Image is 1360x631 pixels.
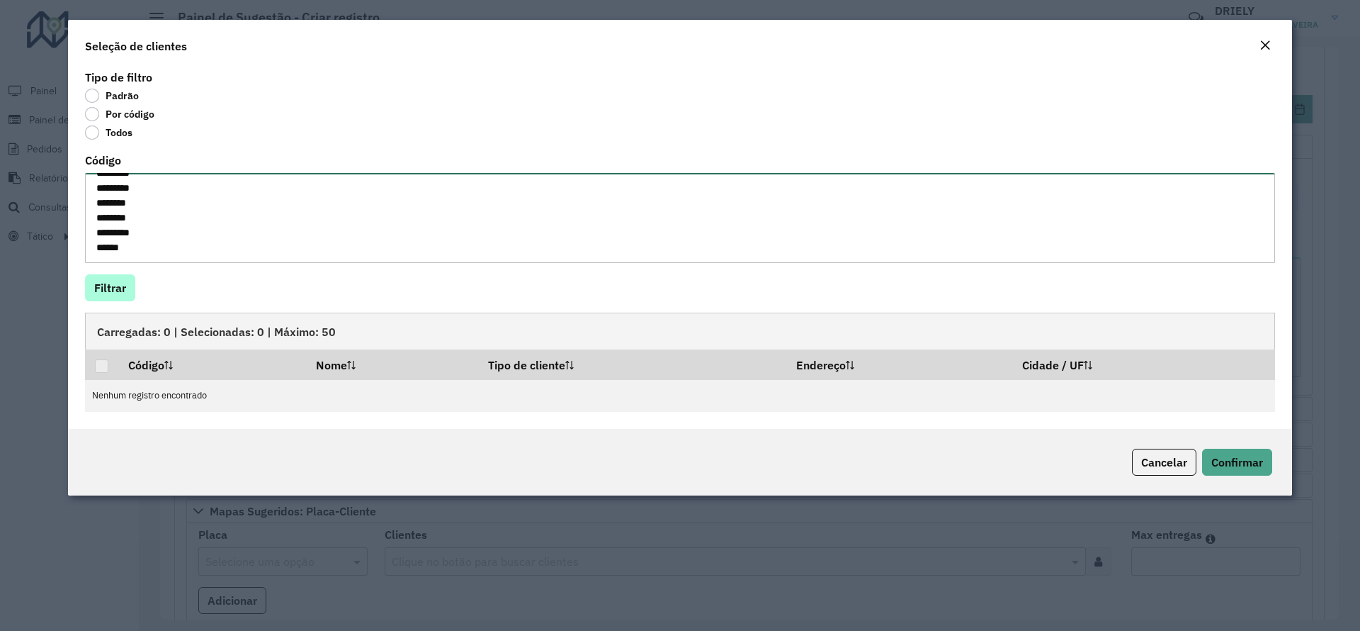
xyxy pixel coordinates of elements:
label: Tipo de filtro [85,69,152,86]
label: Todos [85,125,132,140]
th: Cidade / UF [1013,350,1275,379]
button: Close [1255,37,1275,55]
td: Nenhum registro encontrado [85,380,1275,412]
label: Código [85,152,121,169]
button: Confirmar [1202,449,1272,476]
label: Padrão [85,89,139,103]
label: Por código [85,107,154,121]
button: Cancelar [1132,449,1196,476]
button: Filtrar [85,274,135,301]
div: Carregadas: 0 | Selecionadas: 0 | Máximo: 50 [85,313,1275,350]
em: Fechar [1259,40,1271,51]
th: Nome [306,350,479,379]
span: Cancelar [1141,455,1187,469]
h4: Seleção de clientes [85,38,187,55]
th: Código [118,350,305,379]
span: Confirmar [1211,455,1263,469]
th: Endereço [786,350,1013,379]
th: Tipo de cliente [479,350,786,379]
